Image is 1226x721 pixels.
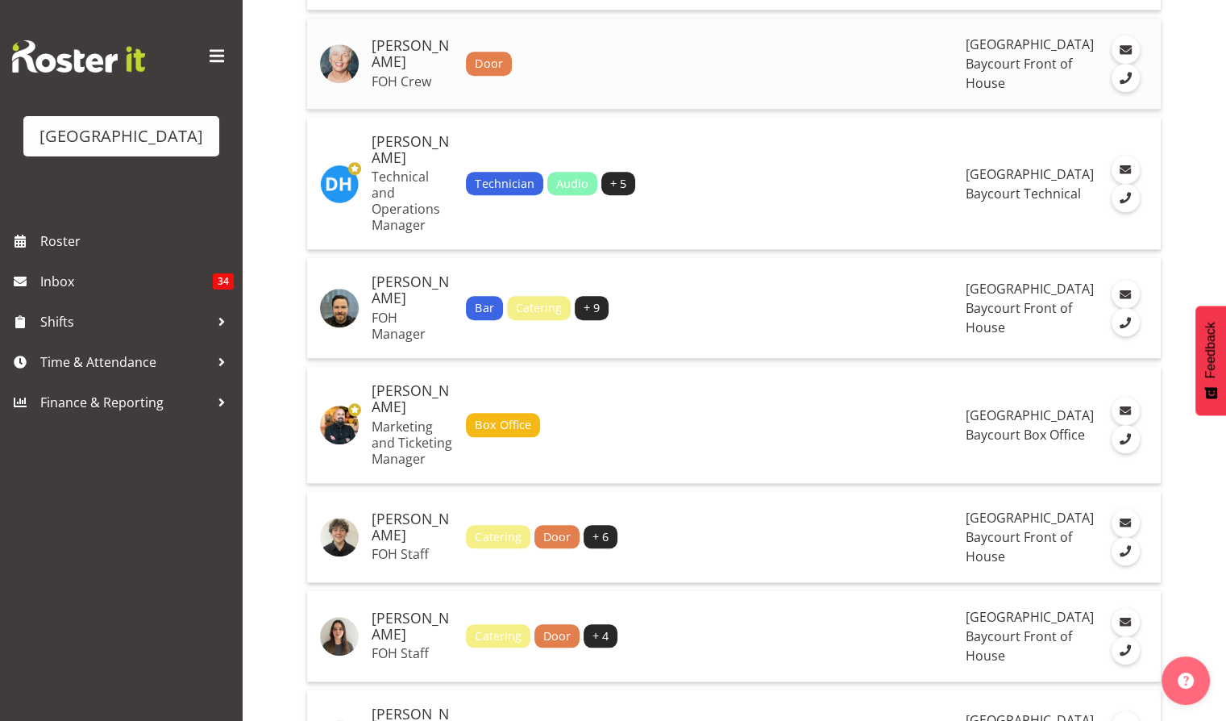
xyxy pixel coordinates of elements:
[592,528,609,546] span: + 6
[372,274,453,306] h5: [PERSON_NAME]
[372,169,453,233] p: Technical and Operations Manager
[12,40,145,73] img: Rosterit website logo
[320,289,359,327] img: davey-van-gooswilligenb17e968ec6e191b75ac668495d2fb556.png
[1112,425,1140,453] a: Call Employee
[1178,673,1194,689] img: help-xxl-2.png
[592,627,609,645] span: + 4
[1112,608,1140,636] a: Email Employee
[1112,156,1140,184] a: Email Employee
[965,528,1071,565] span: Baycourt Front of House
[1195,306,1226,415] button: Feedback - Show survey
[965,426,1084,444] span: Baycourt Box Office
[372,134,453,166] h5: [PERSON_NAME]
[372,611,453,643] h5: [PERSON_NAME]
[1112,397,1140,425] a: Email Employee
[372,73,453,90] p: FOH Crew
[965,185,1080,202] span: Baycourt Technical
[475,528,521,546] span: Catering
[1112,35,1140,64] a: Email Employee
[965,55,1071,92] span: Baycourt Front of House
[372,645,453,661] p: FOH Staff
[543,627,571,645] span: Door
[40,229,234,253] span: Roster
[372,38,453,70] h5: [PERSON_NAME]
[965,299,1071,336] span: Baycourt Front of House
[475,299,493,317] span: Bar
[320,406,359,444] img: david-tauranga1d5f678c2aa0c4369aca2f0bff685337.png
[1112,308,1140,336] a: Call Employee
[965,165,1093,183] span: [GEOGRAPHIC_DATA]
[40,390,210,415] span: Finance & Reporting
[1112,184,1140,212] a: Call Employee
[320,44,359,83] img: ciska-vogelzang1258dc131d1b049cbd0e243664f1094c.png
[213,273,234,290] span: 34
[372,419,453,467] p: Marketing and Ticketing Manager
[1112,509,1140,537] a: Email Employee
[40,269,213,294] span: Inbox
[965,509,1093,527] span: [GEOGRAPHIC_DATA]
[965,608,1093,626] span: [GEOGRAPHIC_DATA]
[556,175,588,193] span: Audio
[965,35,1093,53] span: [GEOGRAPHIC_DATA]
[39,124,203,148] div: [GEOGRAPHIC_DATA]
[965,627,1071,665] span: Baycourt Front of House
[475,55,502,73] span: Door
[372,511,453,544] h5: [PERSON_NAME]
[372,310,453,342] p: FOH Manager
[320,518,359,556] img: david-fouriefa34cc131d510397fe6c0de771a2d0bc.png
[584,299,600,317] span: + 9
[610,175,626,193] span: + 5
[1203,322,1218,378] span: Feedback
[475,627,521,645] span: Catering
[965,406,1093,424] span: [GEOGRAPHIC_DATA]
[1112,64,1140,92] a: Call Employee
[320,617,359,656] img: dillyn-shine7d2e40e87e1b79449fb43b25d65f1ac9.png
[475,416,530,434] span: Box Office
[475,175,534,193] span: Technician
[1112,280,1140,308] a: Email Employee
[372,383,453,415] h5: [PERSON_NAME]
[320,165,359,203] img: dale-henderson9476.jpg
[372,546,453,562] p: FOH Staff
[543,528,571,546] span: Door
[40,350,210,374] span: Time & Attendance
[516,299,562,317] span: Catering
[1112,636,1140,665] a: Call Employee
[965,280,1093,298] span: [GEOGRAPHIC_DATA]
[40,310,210,334] span: Shifts
[1112,537,1140,565] a: Call Employee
